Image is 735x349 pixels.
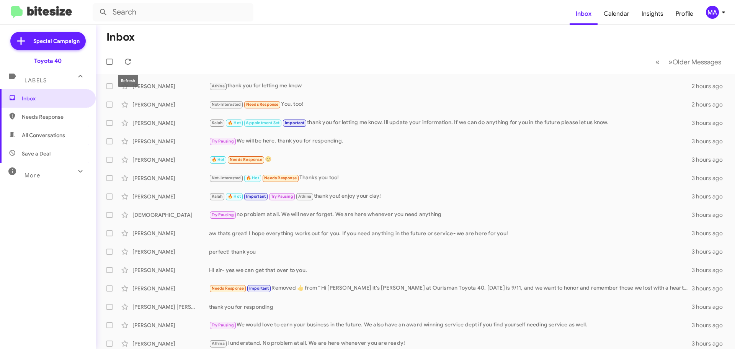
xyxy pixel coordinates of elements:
[33,37,80,45] span: Special Campaign
[228,120,241,125] span: 🔥 Hot
[285,120,305,125] span: Important
[668,57,673,67] span: »
[132,82,209,90] div: [PERSON_NAME]
[246,120,279,125] span: Appointment Set
[209,339,692,348] div: I understand. No problem at all. We are here whenever you are ready!
[212,102,241,107] span: Not-Interested
[246,194,266,199] span: Important
[692,193,729,200] div: 3 hours ago
[664,54,726,70] button: Next
[598,3,635,25] a: Calendar
[22,113,87,121] span: Needs Response
[10,32,86,50] a: Special Campaign
[132,266,209,274] div: [PERSON_NAME]
[228,194,241,199] span: 🔥 Hot
[264,175,297,180] span: Needs Response
[24,172,40,179] span: More
[249,286,269,291] span: Important
[132,285,209,292] div: [PERSON_NAME]
[692,303,729,311] div: 3 hours ago
[706,6,719,19] div: MA
[209,137,692,146] div: We will be here. thank you for responding.
[670,3,699,25] a: Profile
[209,118,692,127] div: thank you for letting me know. Ill update your information. If we can do anything for you in the ...
[209,174,692,182] div: Thanks you too!
[132,174,209,182] div: [PERSON_NAME]
[118,75,138,87] div: Refresh
[230,157,262,162] span: Needs Response
[209,321,692,329] div: We would love to earn your business in the future. We also have an award winning service dept if ...
[692,82,729,90] div: 2 hours ago
[212,175,241,180] span: Not-Interested
[673,58,721,66] span: Older Messages
[22,150,51,157] span: Save a Deal
[655,57,660,67] span: «
[692,211,729,219] div: 3 hours ago
[298,194,311,199] span: Athina
[132,138,209,145] div: [PERSON_NAME]
[209,229,692,237] div: aw thats great! I hope everything works out for you. If you need anything in the future or servic...
[651,54,664,70] button: Previous
[209,210,692,219] div: no problem at all. We will never forget. We are here whenever you need anything
[132,193,209,200] div: [PERSON_NAME]
[22,95,87,102] span: Inbox
[635,3,670,25] a: Insights
[132,303,209,311] div: [PERSON_NAME] [PERSON_NAME]
[106,31,135,43] h1: Inbox
[24,77,47,84] span: Labels
[692,174,729,182] div: 3 hours ago
[692,248,729,256] div: 3 hours ago
[212,157,225,162] span: 🔥 Hot
[692,321,729,329] div: 3 hours ago
[212,323,234,328] span: Try Pausing
[212,286,244,291] span: Needs Response
[246,175,259,180] span: 🔥 Hot
[212,212,234,217] span: Try Pausing
[692,229,729,237] div: 3 hours ago
[246,102,279,107] span: Needs Response
[209,303,692,311] div: thank you for responding
[692,340,729,347] div: 3 hours ago
[692,156,729,164] div: 3 hours ago
[209,284,692,293] div: Removed ‌👍‌ from “ Hi [PERSON_NAME] it's [PERSON_NAME] at Ourisman Toyota 40. [DATE] is 9/11, and...
[209,155,692,164] div: 😊
[22,131,65,139] span: All Conversations
[132,321,209,329] div: [PERSON_NAME]
[570,3,598,25] a: Inbox
[692,119,729,127] div: 3 hours ago
[132,229,209,237] div: [PERSON_NAME]
[212,194,223,199] span: Kalah
[209,192,692,201] div: thank you! enjoy your day!
[132,211,209,219] div: [DEMOGRAPHIC_DATA]
[692,138,729,145] div: 3 hours ago
[209,100,692,109] div: You, too!
[271,194,293,199] span: Try Pausing
[132,101,209,108] div: [PERSON_NAME]
[651,54,726,70] nav: Page navigation example
[93,3,253,21] input: Search
[209,248,692,256] div: perfect! thank you
[212,120,223,125] span: Kalah
[699,6,727,19] button: MA
[34,57,62,65] div: Toyota 40
[212,139,234,144] span: Try Pausing
[132,119,209,127] div: [PERSON_NAME]
[132,340,209,347] div: [PERSON_NAME]
[692,285,729,292] div: 3 hours ago
[132,248,209,256] div: [PERSON_NAME]
[212,341,225,346] span: Athina
[209,82,692,90] div: thank you for letting me know
[692,266,729,274] div: 3 hours ago
[132,156,209,164] div: [PERSON_NAME]
[692,101,729,108] div: 2 hours ago
[209,266,692,274] div: HI sir- yes we can get that over to you.
[212,84,225,88] span: Athina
